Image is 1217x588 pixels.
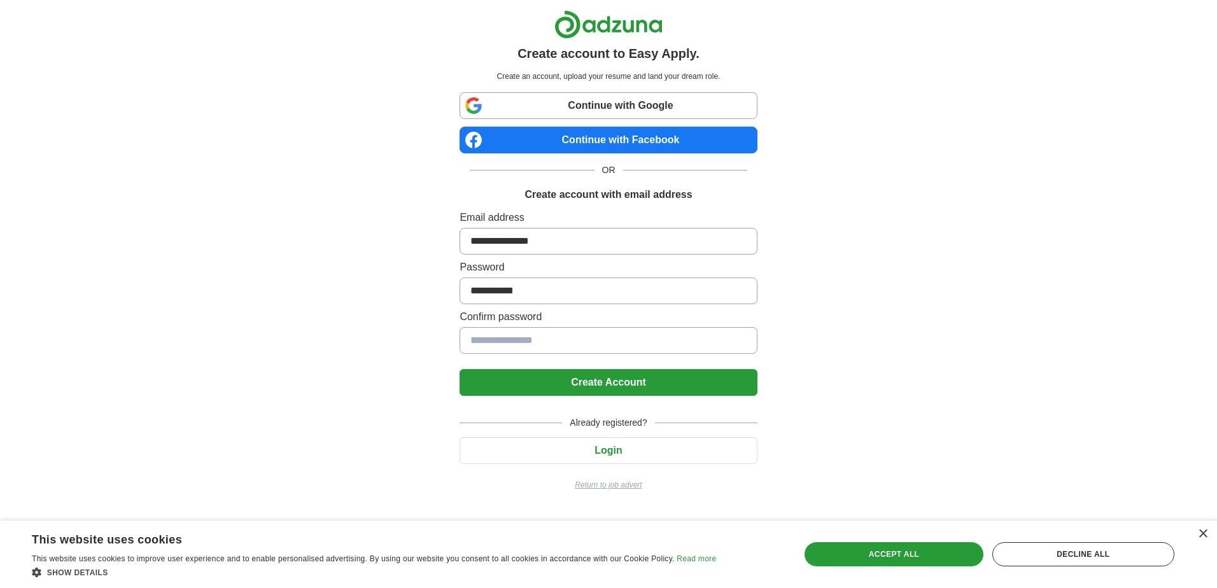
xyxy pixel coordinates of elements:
[562,416,654,430] span: Already registered?
[677,554,716,563] a: Read more, opens a new window
[992,542,1174,566] div: Decline all
[554,10,663,39] img: Adzuna logo
[517,44,700,63] h1: Create account to Easy Apply.
[460,369,757,396] button: Create Account
[460,437,757,464] button: Login
[460,92,757,119] a: Continue with Google
[460,127,757,153] a: Continue with Facebook
[805,542,983,566] div: Accept all
[594,164,623,177] span: OR
[462,71,754,82] p: Create an account, upload your resume and land your dream role.
[32,566,716,578] div: Show details
[47,568,108,577] span: Show details
[524,187,692,202] h1: Create account with email address
[1198,529,1207,539] div: Close
[460,445,757,456] a: Login
[32,554,675,563] span: This website uses cookies to improve user experience and to enable personalised advertising. By u...
[460,210,757,225] label: Email address
[460,260,757,275] label: Password
[460,309,757,325] label: Confirm password
[32,528,684,547] div: This website uses cookies
[460,479,757,491] a: Return to job advert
